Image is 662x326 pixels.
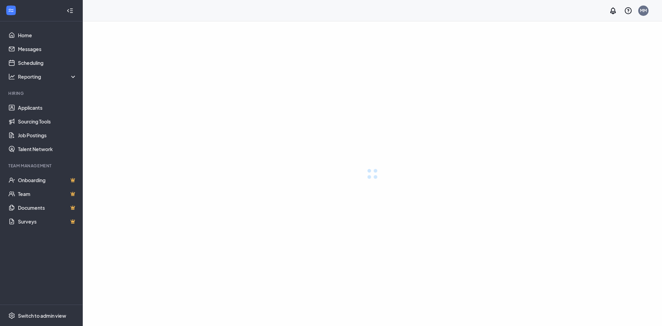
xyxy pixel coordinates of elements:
[18,201,77,215] a: DocumentsCrown
[18,28,77,42] a: Home
[624,7,632,15] svg: QuestionInfo
[18,187,77,201] a: TeamCrown
[8,163,76,169] div: Team Management
[18,312,66,319] div: Switch to admin view
[18,128,77,142] a: Job Postings
[18,56,77,70] a: Scheduling
[8,73,15,80] svg: Analysis
[8,7,14,14] svg: WorkstreamLogo
[640,8,647,13] div: MM
[8,90,76,96] div: Hiring
[18,115,77,128] a: Sourcing Tools
[18,215,77,228] a: SurveysCrown
[67,7,73,14] svg: Collapse
[18,101,77,115] a: Applicants
[18,42,77,56] a: Messages
[609,7,617,15] svg: Notifications
[18,142,77,156] a: Talent Network
[8,312,15,319] svg: Settings
[18,73,77,80] div: Reporting
[18,173,77,187] a: OnboardingCrown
